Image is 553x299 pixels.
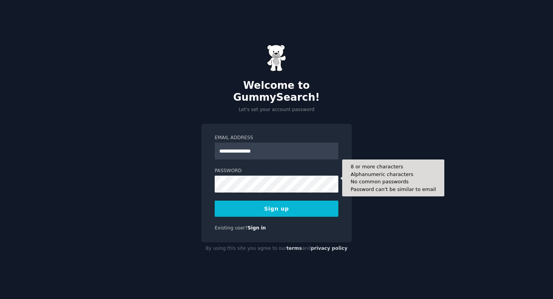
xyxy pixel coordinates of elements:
h2: Welcome to GummySearch! [201,80,352,104]
label: Email Address [215,135,338,141]
a: terms [286,246,302,251]
a: privacy policy [311,246,348,251]
a: Sign in [248,225,266,231]
p: Let's set your account password [201,106,352,113]
label: Password [215,168,338,174]
button: Sign up [215,201,338,217]
img: Gummy Bear [267,45,286,71]
span: Existing user? [215,225,248,231]
div: By using this site you agree to our and [201,243,352,255]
